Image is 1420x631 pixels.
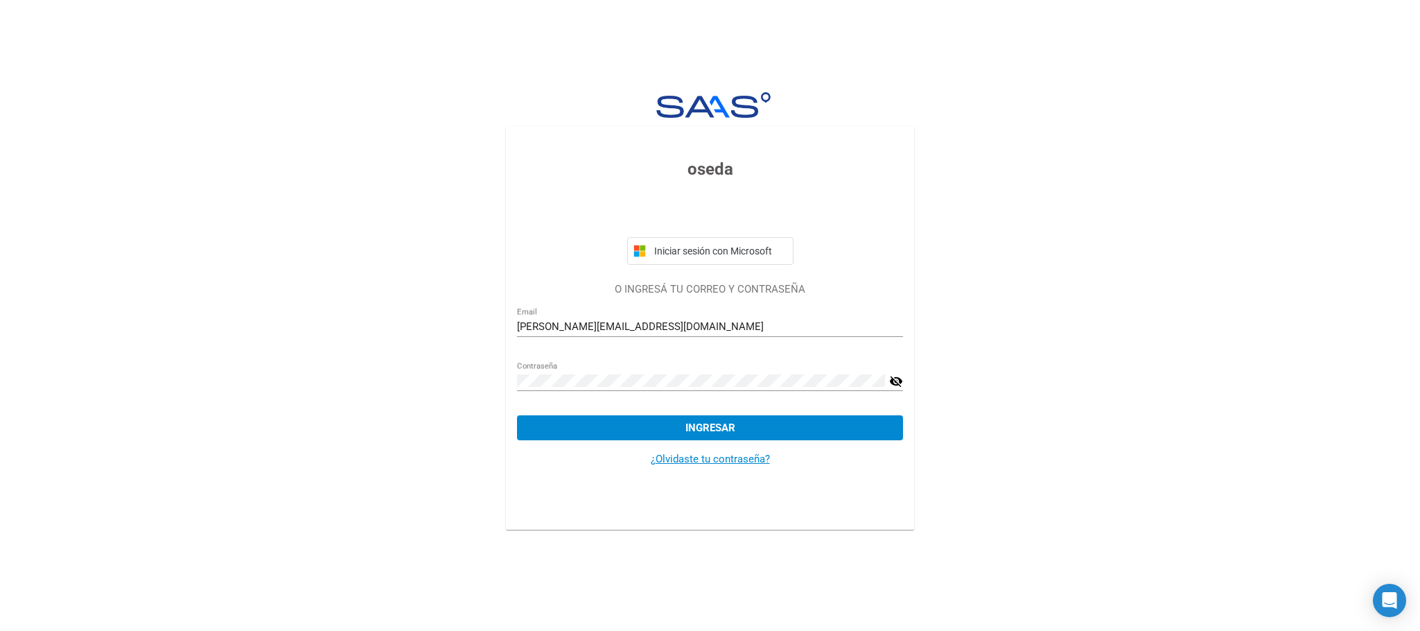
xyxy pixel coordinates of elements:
[517,415,903,440] button: Ingresar
[1373,584,1406,617] div: Open Intercom Messenger
[651,245,787,257] span: Iniciar sesión con Microsoft
[685,422,735,434] span: Ingresar
[627,237,794,265] button: Iniciar sesión con Microsoft
[889,373,903,390] mat-icon: visibility_off
[517,282,903,297] p: O INGRESÁ TU CORREO Y CONTRASEÑA
[651,453,770,465] a: ¿Olvidaste tu contraseña?
[620,197,800,227] iframe: Botón de Acceder con Google
[517,157,903,182] h3: oseda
